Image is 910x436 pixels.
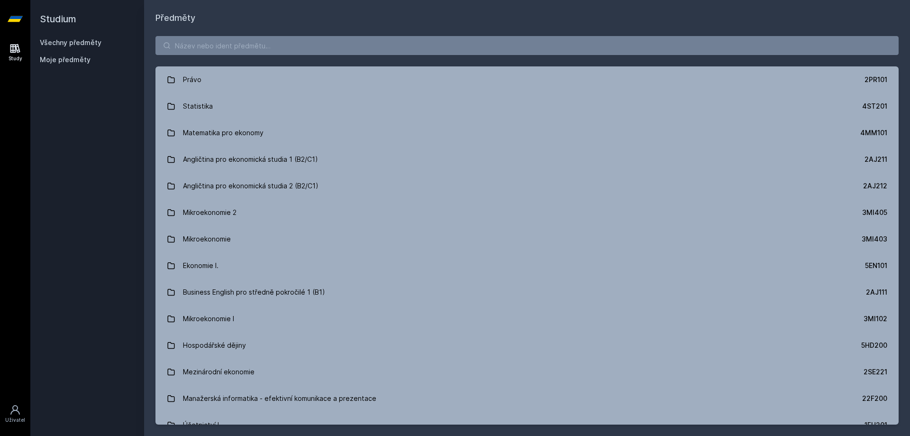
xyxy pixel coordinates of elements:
[863,181,887,191] div: 2AJ212
[183,283,325,302] div: Business English pro středně pokročilé 1 (B1)
[155,359,899,385] a: Mezinárodní ekonomie 2SE221
[40,55,91,65] span: Moje předměty
[865,261,887,270] div: 5EN101
[5,417,25,424] div: Uživatel
[864,314,887,324] div: 3MI102
[183,336,246,355] div: Hospodářské dějiny
[862,102,887,111] div: 4ST201
[155,252,899,279] a: Ekonomie I. 5EN101
[155,11,899,25] h1: Předměty
[183,309,234,328] div: Mikroekonomie I
[861,341,887,350] div: 5HD200
[864,155,887,164] div: 2AJ211
[155,66,899,93] a: Právo 2PR101
[864,367,887,377] div: 2SE221
[9,55,22,62] div: Study
[183,256,218,275] div: Ekonomie I.
[155,226,899,252] a: Mikroekonomie 3MI403
[864,75,887,84] div: 2PR101
[183,389,376,408] div: Manažerská informatika - efektivní komunikace a prezentace
[155,146,899,173] a: Angličtina pro ekonomická studia 1 (B2/C1) 2AJ211
[155,385,899,412] a: Manažerská informatika - efektivní komunikace a prezentace 22F200
[155,332,899,359] a: Hospodářské dějiny 5HD200
[155,306,899,332] a: Mikroekonomie I 3MI102
[183,123,264,142] div: Matematika pro ekonomy
[2,38,28,67] a: Study
[862,394,887,403] div: 22F200
[155,36,899,55] input: Název nebo ident předmětu…
[155,199,899,226] a: Mikroekonomie 2 3MI405
[155,173,899,199] a: Angličtina pro ekonomická studia 2 (B2/C1) 2AJ212
[183,176,318,195] div: Angličtina pro ekonomická studia 2 (B2/C1)
[862,208,887,217] div: 3MI405
[183,203,237,222] div: Mikroekonomie 2
[864,420,887,430] div: 1FU201
[183,97,213,116] div: Statistika
[155,279,899,306] a: Business English pro středně pokročilé 1 (B1) 2AJ111
[183,70,201,89] div: Právo
[2,399,28,428] a: Uživatel
[183,150,318,169] div: Angličtina pro ekonomická studia 1 (B2/C1)
[155,93,899,120] a: Statistika 4ST201
[183,230,231,249] div: Mikroekonomie
[183,362,255,381] div: Mezinárodní ekonomie
[40,38,101,46] a: Všechny předměty
[866,288,887,297] div: 2AJ111
[183,416,221,435] div: Účetnictví I.
[860,128,887,138] div: 4MM101
[862,234,887,244] div: 3MI403
[155,120,899,146] a: Matematika pro ekonomy 4MM101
